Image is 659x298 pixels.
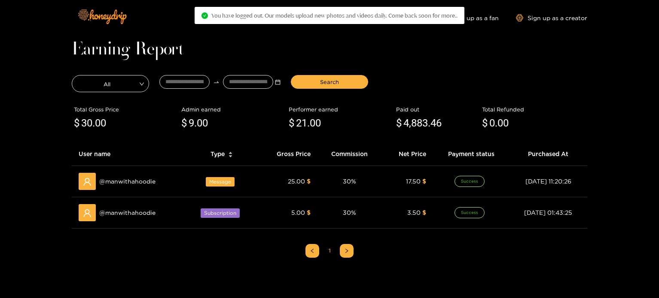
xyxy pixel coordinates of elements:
[83,209,92,217] span: user
[72,44,587,56] h1: Earning Report
[228,151,233,155] span: caret-up
[323,244,336,257] a: 1
[291,75,368,89] button: Search
[428,117,442,129] span: .46
[201,12,208,19] span: check-circle
[320,78,339,86] span: Search
[257,142,317,166] th: Gross Price
[181,115,187,132] span: $
[403,117,428,129] span: 4,883
[509,142,587,166] th: Purchased At
[422,178,426,184] span: $
[455,207,485,218] span: Success
[194,117,208,129] span: .00
[291,209,305,216] span: 5.00
[422,209,426,216] span: $
[396,115,402,132] span: $
[440,14,499,21] a: Sign up as a fan
[516,14,587,21] a: Sign up as a creator
[289,115,294,132] span: $
[344,248,349,253] span: right
[228,154,233,159] span: caret-down
[495,117,509,129] span: .00
[310,248,315,253] span: left
[317,142,381,166] th: Commission
[524,209,572,216] span: [DATE] 01:43:25
[213,79,220,85] span: swap-right
[189,117,194,129] span: 9
[407,209,421,216] span: 3.50
[455,176,485,187] span: Success
[99,208,156,217] span: @ manwithahoodie
[406,178,421,184] span: 17.50
[307,209,311,216] span: $
[305,244,319,258] button: left
[525,178,571,184] span: [DATE] 11:20:26
[72,142,186,166] th: User name
[307,178,311,184] span: $
[72,78,149,90] span: All
[343,178,356,184] span: 30 %
[433,142,509,166] th: Payment status
[340,244,354,258] button: right
[211,149,225,159] span: Type
[343,209,356,216] span: 30 %
[74,105,177,114] div: Total Gross Price
[381,142,433,166] th: Net Price
[211,12,458,19] span: You have logged out. Our models upload new photos and videos daily. Come back soon for more..
[340,244,354,258] li: Next Page
[74,115,79,132] span: $
[482,115,488,132] span: $
[305,244,319,258] li: Previous Page
[99,177,156,186] span: @ manwithahoodie
[323,244,336,258] li: 1
[288,178,305,184] span: 25.00
[206,177,235,187] span: Message
[396,105,478,114] div: Paid out
[307,117,321,129] span: .00
[289,105,392,114] div: Performer earned
[296,117,307,129] span: 21
[489,117,495,129] span: 0
[482,105,585,114] div: Total Refunded
[213,79,220,85] span: to
[92,117,106,129] span: .00
[201,208,240,218] span: Subscription
[81,117,92,129] span: 30
[83,178,92,186] span: user
[181,105,284,114] div: Admin earned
